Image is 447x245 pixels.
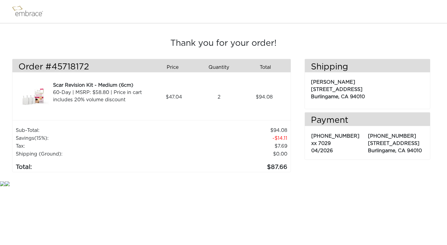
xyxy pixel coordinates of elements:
span: 04/2026 [311,148,333,153]
td: Shipping (Ground): [15,150,165,158]
span: 47.04 [166,93,182,101]
p: [PERSON_NAME] [STREET_ADDRESS] Burlingame, CA 94010 [311,76,424,100]
h3: Payment [305,116,430,126]
span: (15%) [34,136,47,141]
div: 60-Day | MSRP: $58.80 | Price in cart includes 20% volume discount [53,89,149,103]
span: Quantity [208,64,229,71]
span: 94.08 [256,93,273,101]
h3: Order #45718172 [18,62,147,72]
td: 14.11 [165,134,288,142]
td: 7.69 [165,142,288,150]
p: [PHONE_NUMBER] [STREET_ADDRESS] Burlingame, CA 94010 [368,129,424,154]
img: star.gif [5,181,10,186]
div: Price [152,62,198,72]
td: 94.08 [165,126,288,134]
div: Total [244,62,291,72]
span: xx 7029 [311,141,331,146]
span: 2 [218,93,221,101]
div: Scar Revision Kit - Medium (6cm) [53,82,149,89]
h3: Shipping [305,62,430,72]
h3: Thank you for your order! [12,39,435,49]
td: Savings : [15,134,165,142]
td: Total: [15,158,165,172]
span: [PHONE_NUMBER] [311,134,359,139]
td: Tax: [15,142,165,150]
img: 26525890-8dcd-11e7-bd72-02e45ca4b85b.jpeg [18,82,49,112]
td: $0.00 [165,150,288,158]
img: logo.png [11,4,50,19]
td: Sub-Total: [15,126,165,134]
td: 87.66 [165,158,288,172]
